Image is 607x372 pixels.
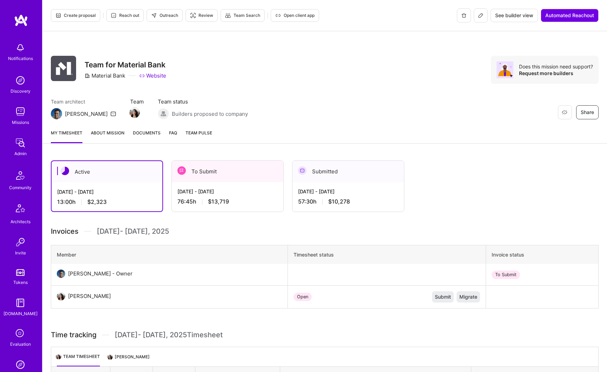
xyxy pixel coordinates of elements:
div: [DATE] - [DATE] [57,188,157,195]
span: $10,278 [328,198,350,205]
a: About Mission [91,129,124,143]
span: $2,323 [87,198,107,206]
img: Team Architect [107,354,113,360]
span: $13,719 [208,198,229,205]
i: icon Mail [110,111,116,117]
div: 13:00 h [57,198,157,206]
i: icon CompanyGray [85,73,90,79]
img: teamwork [13,105,27,119]
span: Reach out [111,12,139,19]
span: Share [581,109,594,116]
span: Review [190,12,213,19]
div: Architects [11,218,31,225]
img: Active [61,167,69,175]
img: User Avatar [57,292,65,300]
th: Member [51,245,288,264]
img: logo [14,14,28,27]
img: Team Architect [55,353,62,360]
img: To Submit [177,166,186,175]
div: Submitted [292,161,404,182]
a: Documents [133,129,161,143]
img: admin teamwork [13,136,27,150]
img: Team Architect [51,108,62,119]
span: Team Search [225,12,260,19]
img: Team Member Avatar [129,107,140,118]
span: Submit [435,293,451,300]
button: Submit [432,291,454,303]
span: Team [130,98,144,105]
div: Community [9,184,32,191]
i: icon Proposal [55,13,61,18]
div: Admin [14,150,27,157]
span: Migrate [459,293,477,300]
img: Builders proposed to company [158,108,169,119]
button: Review [186,9,218,22]
button: Reach out [106,9,144,22]
span: Team architect [51,98,116,105]
img: guide book [13,296,27,310]
div: [DATE] - [DATE] [177,188,278,195]
div: Evaluation [10,340,31,348]
i: icon Targeter [190,13,196,18]
span: Team status [158,98,248,105]
button: Automated Reachout [541,9,599,22]
span: Invoices [51,226,79,237]
i: icon SelectionTeam [14,327,27,340]
span: [DATE] - [DATE] , 2025 Timesheet [115,331,223,339]
img: Community [12,167,29,184]
img: Submitted [298,166,306,175]
div: Invite [15,249,26,257]
img: User Avatar [57,270,65,278]
div: Open [294,293,312,301]
a: Website [139,72,166,79]
span: Outreach [151,12,178,19]
img: Divider [84,226,91,237]
span: Builders proposed to company [172,110,248,118]
img: discovery [13,73,27,87]
button: Open client app [271,9,319,22]
div: To Submit [492,271,520,279]
li: [PERSON_NAME] [108,353,150,366]
button: See builder view [491,9,538,22]
button: Outreach [147,9,183,22]
span: [DATE] - [DATE] , 2025 [97,226,169,237]
div: Active [52,161,162,182]
div: Discovery [11,87,31,95]
div: To Submit [172,161,283,182]
button: Team Search [221,9,265,22]
button: Create proposal [51,9,100,22]
span: Team Pulse [186,130,212,135]
a: Team Member Avatar [130,107,139,119]
span: Time tracking [51,331,96,339]
img: Avatar [497,61,513,78]
h3: Team for Material Bank [85,60,166,69]
div: 57:30 h [298,198,398,205]
div: Tokens [13,279,28,286]
span: Open client app [275,12,315,19]
div: Does this mission need support? [519,63,593,70]
img: bell [13,41,27,55]
span: Documents [133,129,161,137]
a: My timesheet [51,129,82,143]
img: Invite [13,235,27,249]
button: Migrate [457,291,480,303]
th: Timesheet status [288,245,486,264]
div: Notifications [8,55,33,62]
div: Missions [12,119,29,126]
th: Invoice status [486,245,599,264]
a: Team Pulse [186,129,212,143]
div: 76:45 h [177,198,278,205]
img: Company Logo [51,56,76,81]
div: [DOMAIN_NAME] [4,310,38,317]
div: [DATE] - [DATE] [298,188,398,195]
button: Share [576,105,599,119]
span: See builder view [495,12,533,19]
span: Create proposal [55,12,96,19]
div: [PERSON_NAME] [68,292,111,300]
div: Material Bank [85,72,125,79]
img: Architects [12,201,29,218]
div: [PERSON_NAME] - Owner [68,270,133,278]
img: tokens [16,269,25,276]
div: [PERSON_NAME] [65,110,108,118]
img: Admin Search [13,358,27,372]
